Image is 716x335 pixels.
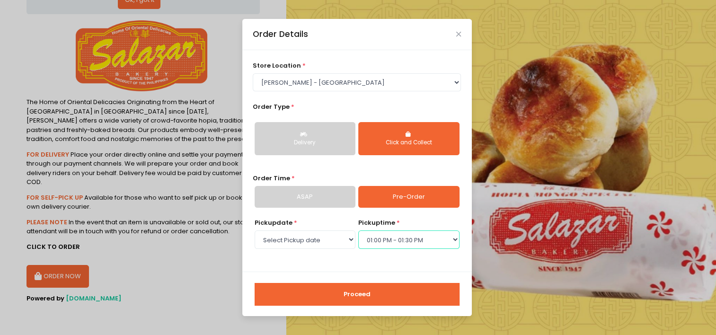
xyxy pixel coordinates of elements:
[358,122,459,155] button: Click and Collect
[255,283,460,306] button: Proceed
[253,61,301,70] span: store location
[261,139,349,147] div: Delivery
[255,122,355,155] button: Delivery
[358,186,459,208] a: Pre-Order
[365,139,452,147] div: Click and Collect
[255,218,292,227] span: Pickup date
[255,186,355,208] a: ASAP
[253,102,290,111] span: Order Type
[456,32,461,36] button: Close
[253,28,308,40] div: Order Details
[253,174,290,183] span: Order Time
[358,218,395,227] span: pickup time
